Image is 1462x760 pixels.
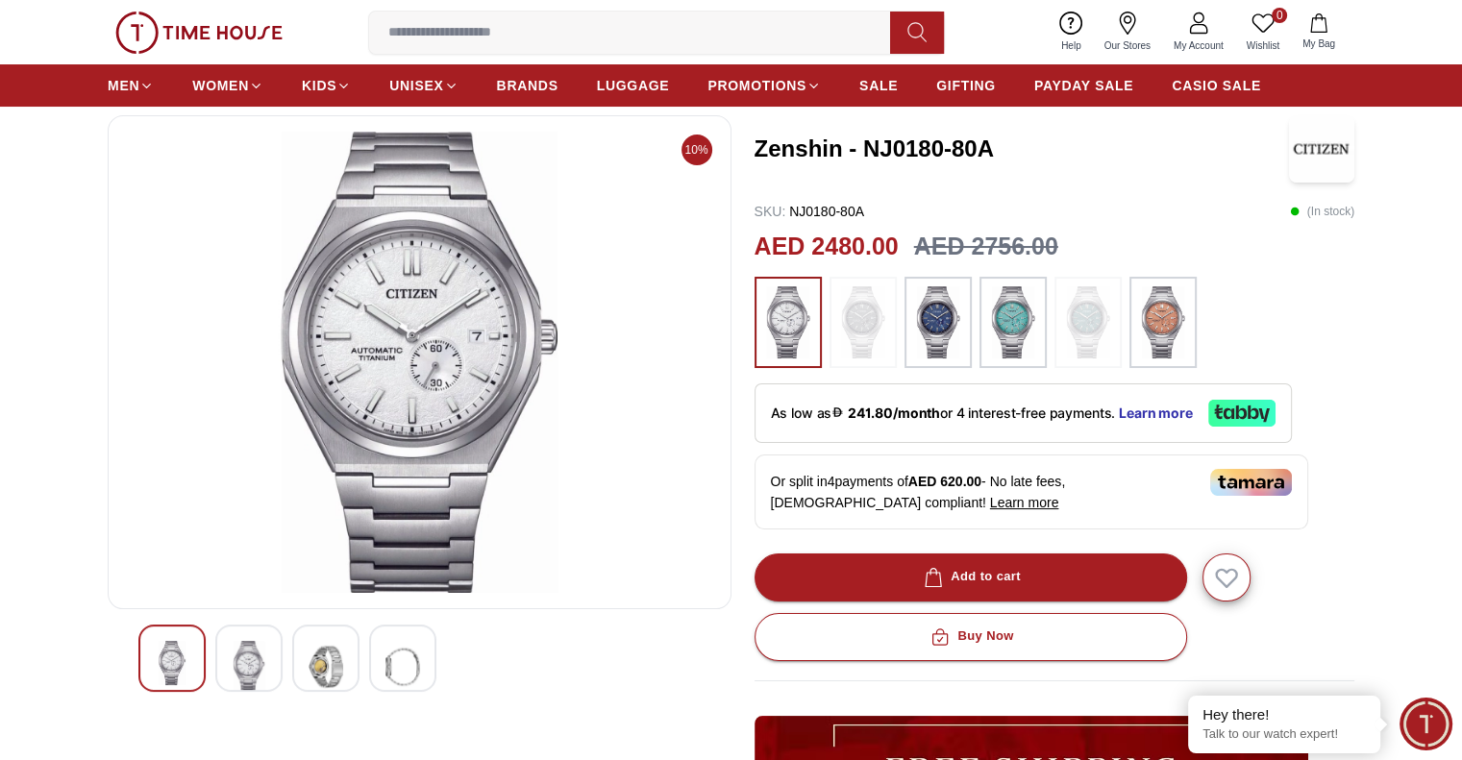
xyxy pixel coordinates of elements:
span: 10% [681,135,712,165]
div: Or split in 4 payments of - No late fees, [DEMOGRAPHIC_DATA] compliant! [755,454,1308,529]
p: Talk to our watch expert! [1202,726,1366,743]
a: SALE [859,68,898,103]
a: LUGGAGE [597,68,670,103]
h3: Zenshin - NJ0180-80A [755,134,1289,164]
img: ... [1139,286,1187,358]
span: GIFTING [936,76,996,95]
a: PAYDAY SALE [1034,68,1133,103]
button: Buy Now [755,613,1187,661]
img: ... [1064,286,1112,358]
span: WOMEN [192,76,249,95]
a: Our Stores [1093,8,1162,57]
span: SKU : [755,204,786,219]
span: My Account [1166,38,1231,53]
div: Chat Widget [1400,698,1452,750]
span: Our Stores [1097,38,1158,53]
span: PAYDAY SALE [1034,76,1133,95]
span: Wishlist [1239,38,1287,53]
a: CASIO SALE [1172,68,1261,103]
span: KIDS [302,76,336,95]
span: Help [1053,38,1089,53]
span: CASIO SALE [1172,76,1261,95]
p: NJ0180-80A [755,202,864,221]
span: BRANDS [497,76,558,95]
a: Help [1050,8,1093,57]
img: ... [764,286,812,358]
span: 0 [1272,8,1287,23]
a: WOMEN [192,68,263,103]
a: MEN [108,68,154,103]
div: Hey there! [1202,705,1366,724]
a: BRANDS [497,68,558,103]
span: My Bag [1295,37,1343,51]
div: Add to cart [920,566,1021,588]
img: Zenshin - NJ0180-80A [232,641,266,693]
a: 0Wishlist [1235,8,1291,57]
a: GIFTING [936,68,996,103]
a: PROMOTIONS [707,68,821,103]
img: ... [989,286,1037,358]
span: UNISEX [389,76,443,95]
img: Zenshin - NJ0180-80A [155,641,189,685]
img: ... [839,286,887,358]
a: KIDS [302,68,351,103]
span: LUGGAGE [597,76,670,95]
h3: AED 2756.00 [914,229,1058,265]
img: ... [115,12,283,54]
span: MEN [108,76,139,95]
span: PROMOTIONS [707,76,806,95]
p: ( In stock ) [1290,202,1354,221]
a: UNISEX [389,68,458,103]
img: Zenshin - NJ0180-80A [309,641,343,693]
img: Tamara [1210,469,1292,496]
img: Zenshin - NJ0180-80A [1289,115,1354,183]
button: Add to cart [755,553,1187,601]
div: Buy Now [927,625,1013,648]
h2: AED 2480.00 [755,229,899,265]
span: SALE [859,76,898,95]
span: AED 620.00 [908,474,981,489]
img: ... [914,286,962,358]
img: Zenshin - NJ0180-80A [124,132,715,593]
button: My Bag [1291,10,1347,55]
img: Zenshin - NJ0180-80A [385,641,420,693]
span: Learn more [990,495,1059,510]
